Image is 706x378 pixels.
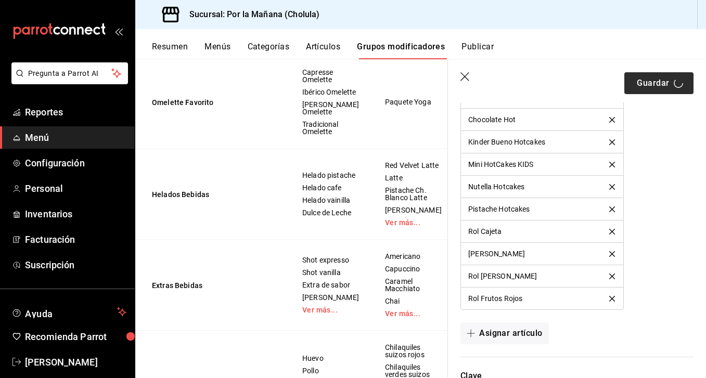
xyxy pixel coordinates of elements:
div: Kinder Bueno Hotcakes [468,138,545,146]
span: Menú [25,131,126,145]
span: Configuración [25,156,126,170]
div: Rol Cajeta [468,228,502,235]
span: Reportes [25,105,126,119]
span: Ayuda [25,306,113,318]
button: delete [602,273,622,279]
button: delete [602,251,622,257]
button: Extras Bebidas [152,280,277,291]
span: Chai [385,297,442,305]
span: Recomienda Parrot [25,330,126,344]
button: delete [602,162,622,167]
button: delete [602,206,622,212]
button: open_drawer_menu [114,27,123,35]
div: Nutella Hotcakes [468,183,524,190]
span: Pollo [302,367,359,374]
a: Ver más... [385,219,442,226]
span: Helado cafe [302,184,359,191]
button: delete [602,184,622,190]
a: Pregunta a Parrot AI [7,75,128,86]
div: Chocolate Hot [468,116,516,123]
span: Huevo [302,355,359,362]
span: Helado vainilla [302,197,359,204]
div: Rol Frutos Rojos [468,295,522,302]
span: Dulce de Leche [302,209,359,216]
span: Chilaquiles suizos rojos [385,344,442,358]
span: Capuccino [385,265,442,272]
button: Helados Bebidas [152,189,277,200]
button: delete [602,229,622,234]
span: Helado pistache [302,172,359,179]
button: Categorías [248,42,290,59]
button: Resumen [152,42,188,59]
span: [PERSON_NAME] Omelette [302,101,359,115]
span: Facturación [25,232,126,246]
span: Caramel Macchiato [385,278,442,292]
button: Pregunta a Parrot AI [11,62,128,84]
span: Extra de sabor [302,281,359,289]
span: Suscripción [25,258,126,272]
span: Inventarios [25,207,126,221]
span: Ibérico Omelette [302,88,359,96]
button: Asignar artículo [460,322,548,344]
div: Rol [PERSON_NAME] [468,272,537,280]
button: Grupos modificadores [357,42,445,59]
span: Red Velvet Latte [385,162,442,169]
span: Tradicional Omelette [302,121,359,135]
span: Shot vanilla [302,269,359,276]
span: Pregunta a Parrot AI [28,68,112,79]
span: Latte [385,174,442,181]
span: Personal [25,181,126,195]
button: Menús [204,42,230,59]
button: Publicar [461,42,494,59]
span: Americano [385,253,442,260]
div: [PERSON_NAME] [468,250,525,257]
span: Shot expresso [302,256,359,264]
span: Pistache Ch. Blanco Latte [385,187,442,201]
button: Artículos [306,42,340,59]
button: delete [602,139,622,145]
a: Ver más... [302,306,359,314]
span: [PERSON_NAME] [385,206,442,214]
a: Ver más... [385,310,442,317]
span: [PERSON_NAME] [25,355,126,369]
div: Mini HotCakes KIDS [468,161,533,168]
button: delete [602,117,622,123]
div: Pistache Hotcakes [468,205,530,213]
span: Chilaquiles verdes suizos [385,363,442,378]
span: Paquete Yoga [385,98,442,106]
div: navigation tabs [152,42,706,59]
h3: Sucursal: Por la Mañana (Cholula) [181,8,319,21]
button: Omelette Favorito [152,97,277,108]
span: Capresse Omelette [302,69,359,83]
button: delete [602,296,622,302]
span: [PERSON_NAME] [302,294,359,301]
